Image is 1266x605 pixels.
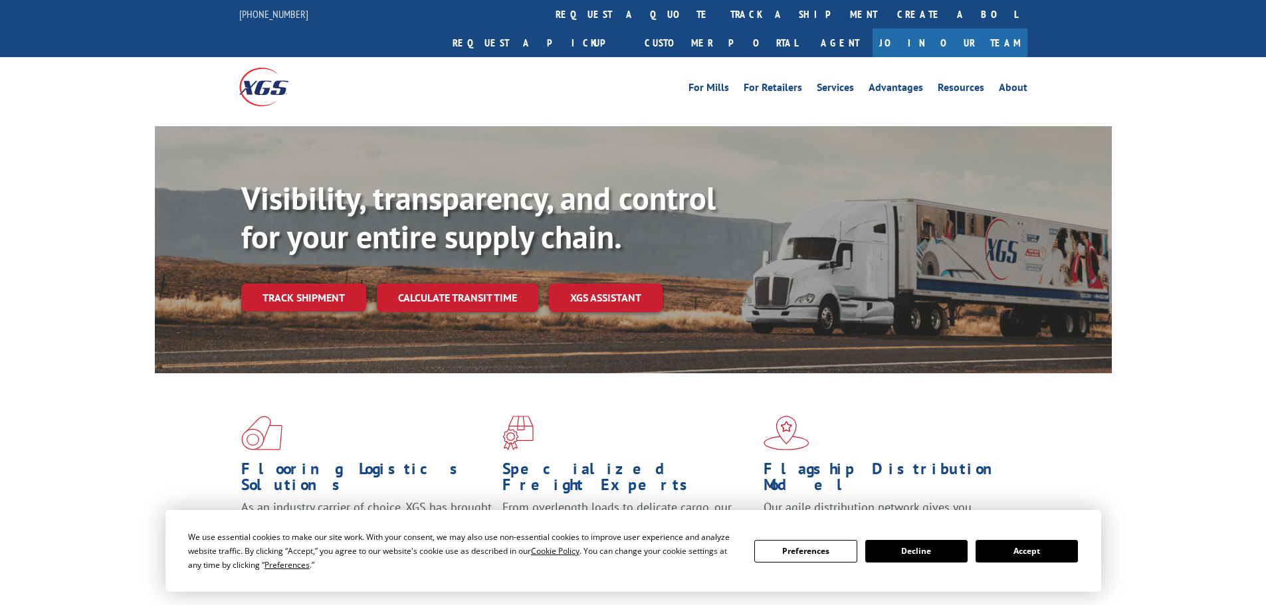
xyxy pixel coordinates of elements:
[764,461,1015,499] h1: Flagship Distribution Model
[817,82,854,97] a: Services
[865,540,968,562] button: Decline
[241,461,492,499] h1: Flooring Logistics Solutions
[976,540,1078,562] button: Accept
[764,499,1008,531] span: Our agile distribution network gives you nationwide inventory management on demand.
[165,510,1101,592] div: Cookie Consent Prompt
[744,82,802,97] a: For Retailers
[188,530,738,572] div: We use essential cookies to make our site work. With your consent, we may also use non-essential ...
[999,82,1027,97] a: About
[873,29,1027,57] a: Join Our Team
[264,559,310,570] span: Preferences
[239,7,308,21] a: [PHONE_NUMBER]
[502,416,534,450] img: xgs-icon-focused-on-flooring-red
[502,499,754,559] p: From overlength loads to delicate cargo, our experienced staff knows the best way to move your fr...
[443,29,635,57] a: Request a pickup
[241,499,492,547] span: As an industry carrier of choice, XGS has brought innovation and dedication to flooring logistics...
[635,29,807,57] a: Customer Portal
[241,416,282,450] img: xgs-icon-total-supply-chain-intelligence-red
[807,29,873,57] a: Agent
[938,82,984,97] a: Resources
[754,540,857,562] button: Preferences
[531,545,580,557] span: Cookie Policy
[764,416,809,450] img: xgs-icon-flagship-distribution-model-red
[502,461,754,499] h1: Specialized Freight Experts
[377,284,538,312] a: Calculate transit time
[241,177,716,257] b: Visibility, transparency, and control for your entire supply chain.
[688,82,729,97] a: For Mills
[241,284,366,311] a: Track shipment
[869,82,923,97] a: Advantages
[549,284,663,312] a: XGS ASSISTANT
